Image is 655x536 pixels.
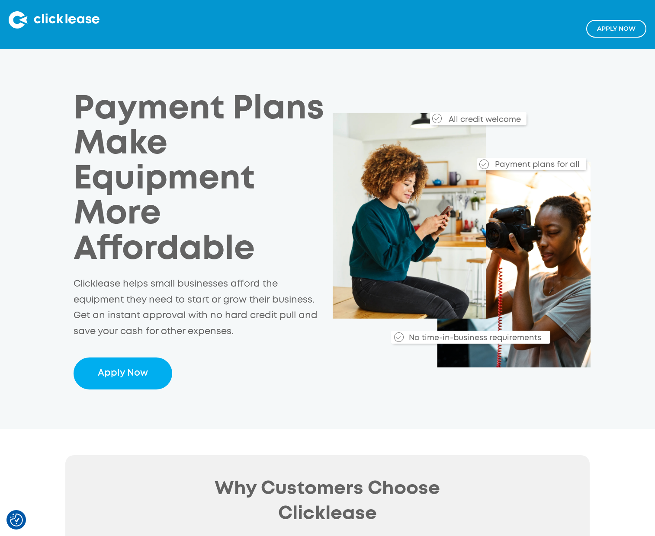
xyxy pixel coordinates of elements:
[74,357,172,389] a: Apply Now
[394,332,404,342] img: Checkmark_callout
[586,20,646,38] a: Apply NOw
[414,108,527,125] div: All credit welcome
[333,113,591,367] img: Clicklease_customers
[201,477,454,527] h2: Why Customers Choose Clicklease
[359,324,550,344] div: No time-in-business requirements
[9,11,100,29] img: Clicklease logo
[74,92,333,267] h1: Payment Plans Make Equipment More Affordable
[491,154,580,170] div: Payment plans for all
[10,514,23,526] button: Consent Preferences
[74,277,319,340] p: Clicklease helps small businesses afford the equipment they need to start or grow their business....
[432,114,442,123] img: Checkmark_callout
[10,514,23,526] img: Revisit consent button
[479,160,489,169] img: Checkmark_callout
